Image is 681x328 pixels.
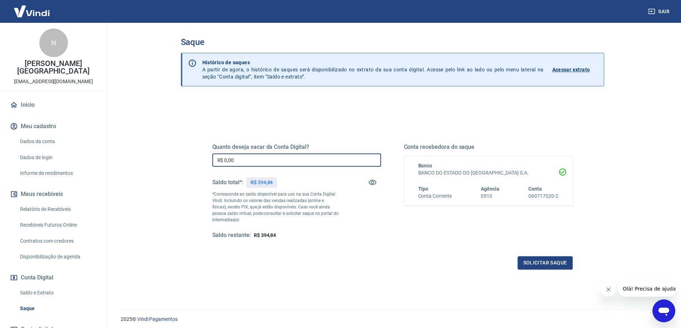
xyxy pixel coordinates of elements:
span: Tipo [418,186,429,192]
button: Conta Digital [9,270,98,286]
p: Acessar extrato [552,66,590,73]
h3: Saque [181,37,604,47]
p: [PERSON_NAME][GEOGRAPHIC_DATA] [6,60,101,75]
span: Banco [418,163,433,168]
p: 2025 © [121,316,664,323]
span: R$ 394,84 [254,232,276,238]
a: Saldo e Extrato [17,286,98,300]
h5: Conta recebedora do saque [404,143,573,151]
p: R$ 394,84 [251,179,273,186]
button: Meu cadastro [9,118,98,134]
p: Histórico de saques [202,59,544,66]
a: Informe de rendimentos [17,166,98,181]
a: Relatório de Recebíveis [17,202,98,217]
a: Início [9,97,98,113]
h5: Saldo total*: [212,179,243,186]
h6: Conta Corrente [418,192,452,200]
span: Olá! Precisa de ajuda? [4,5,60,11]
iframe: Mensagem da empresa [618,281,675,297]
a: Dados de login [17,150,98,165]
iframe: Botão para abrir a janela de mensagens [652,299,675,322]
h6: BANCO DO ESTADO DO [GEOGRAPHIC_DATA] S.A. [418,169,558,177]
a: Recebíveis Futuros Online [17,218,98,232]
button: Meus recebíveis [9,186,98,202]
p: A partir de agora, o histórico de saques será disponibilizado no extrato da sua conta digital. Ac... [202,59,544,80]
a: Contratos com credores [17,234,98,248]
button: Sair [647,5,672,18]
a: Acessar extrato [552,59,598,80]
a: Saque [17,301,98,316]
iframe: Fechar mensagem [601,282,616,297]
div: N [39,29,68,57]
span: Agência [481,186,499,192]
span: Conta [528,186,542,192]
p: [EMAIL_ADDRESS][DOMAIN_NAME] [14,78,93,85]
p: *Corresponde ao saldo disponível para uso na sua Conta Digital Vindi. Incluindo os valores das ve... [212,191,339,223]
a: Dados da conta [17,134,98,149]
h5: Saldo restante: [212,232,251,239]
h5: Quanto deseja sacar da Conta Digital? [212,143,381,151]
h6: 060717020-2 [528,192,558,200]
button: Solicitar saque [518,256,573,269]
a: Vindi Pagamentos [137,316,178,322]
a: Disponibilização de agenda [17,249,98,264]
img: Vindi [9,0,55,22]
h6: 0510 [481,192,499,200]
